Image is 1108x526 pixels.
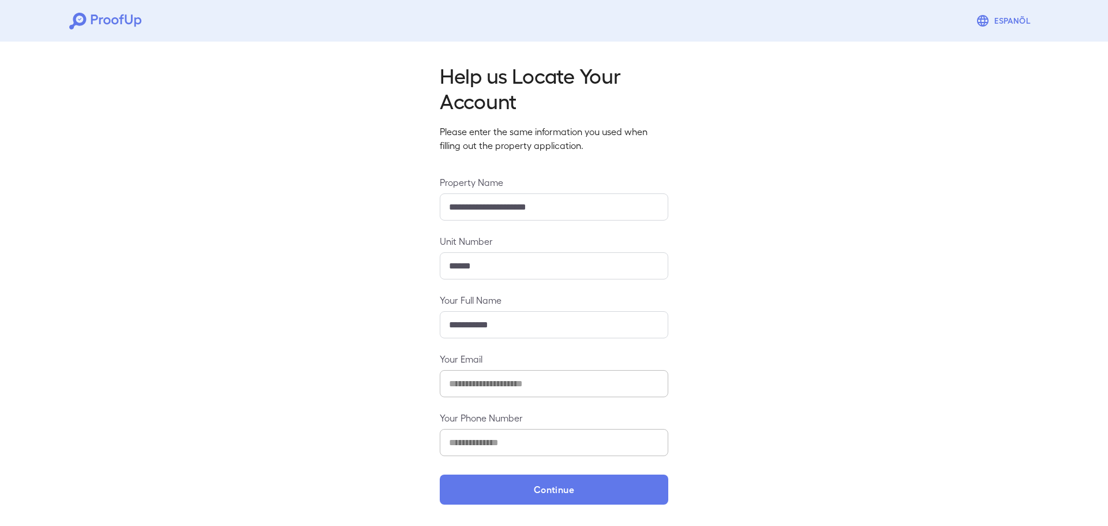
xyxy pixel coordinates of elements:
[440,176,668,189] label: Property Name
[440,125,668,152] p: Please enter the same information you used when filling out the property application.
[440,234,668,248] label: Unit Number
[440,352,668,365] label: Your Email
[440,293,668,307] label: Your Full Name
[440,62,668,113] h2: Help us Locate Your Account
[971,9,1039,32] button: Espanõl
[440,475,668,505] button: Continue
[440,411,668,424] label: Your Phone Number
